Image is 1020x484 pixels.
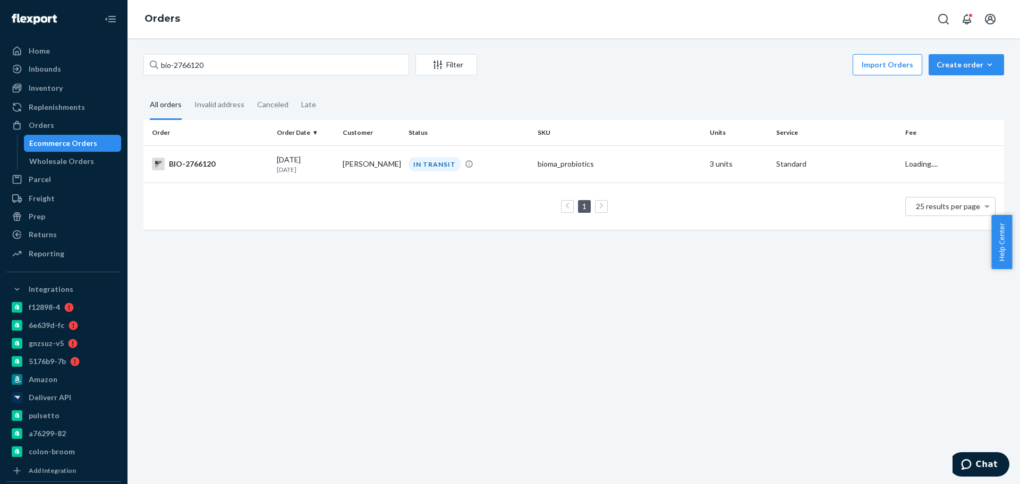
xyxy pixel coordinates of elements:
[6,335,121,352] a: gnzsuz-v5
[150,91,182,120] div: All orders
[6,42,121,59] a: Home
[533,120,705,145] th: SKU
[152,158,268,170] div: BIO-2766120
[29,229,57,240] div: Returns
[12,14,57,24] img: Flexport logo
[29,428,66,439] div: a76299-82
[143,120,273,145] th: Order
[538,159,701,169] div: bioma_probiotics
[6,407,121,424] a: pulsetto
[29,302,60,313] div: f12898-4
[705,145,771,183] td: 3 units
[24,153,122,170] a: Wholesale Orders
[273,120,338,145] th: Order Date
[980,8,1001,30] button: Open account menu
[953,452,1009,479] iframe: Opens a widget where you can chat to one of our agents
[580,202,589,211] a: Page 1 is your current page
[409,157,461,171] div: IN TRANSIT
[144,13,180,24] a: Orders
[100,8,121,30] button: Close Navigation
[136,4,189,34] ol: breadcrumbs
[415,54,477,75] button: Filter
[143,54,409,75] input: Search orders
[29,83,63,93] div: Inventory
[991,215,1012,269] button: Help Center
[29,156,94,167] div: Wholesale Orders
[6,281,121,298] button: Integrations
[937,59,996,70] div: Create order
[6,80,121,97] a: Inventory
[29,392,71,403] div: Deliverr API
[901,120,1004,145] th: Fee
[257,91,288,118] div: Canceled
[6,389,121,406] a: Deliverr API
[29,248,64,259] div: Reporting
[776,159,897,169] p: Standard
[404,120,533,145] th: Status
[29,193,55,204] div: Freight
[29,64,61,74] div: Inbounds
[6,99,121,116] a: Replenishments
[956,8,977,30] button: Open notifications
[933,8,954,30] button: Open Search Box
[29,211,45,222] div: Prep
[29,120,54,131] div: Orders
[705,120,771,145] th: Units
[6,226,121,243] a: Returns
[338,145,404,183] td: [PERSON_NAME]
[277,154,334,174] div: [DATE]
[29,374,57,385] div: Amazon
[29,410,59,421] div: pulsetto
[6,190,121,207] a: Freight
[29,466,76,475] div: Add Integration
[29,102,85,113] div: Replenishments
[29,138,97,149] div: Ecommerce Orders
[916,202,980,211] span: 25 results per page
[29,46,50,56] div: Home
[6,117,121,134] a: Orders
[29,174,51,185] div: Parcel
[6,60,121,77] a: Inbounds
[6,353,121,370] a: 5176b9-7b
[6,425,121,442] a: a76299-82
[24,135,122,152] a: Ecommerce Orders
[6,171,121,188] a: Parcel
[6,317,121,334] a: 6e639d-fc
[929,54,1004,75] button: Create order
[901,145,1004,183] td: Loading....
[343,128,400,137] div: Customer
[853,54,922,75] button: Import Orders
[29,338,64,349] div: gnzsuz-v5
[29,320,64,331] div: 6e639d-fc
[772,120,901,145] th: Service
[29,356,66,367] div: 5176b9-7b
[29,284,73,295] div: Integrations
[6,464,121,477] a: Add Integration
[194,91,244,118] div: Invalid address
[6,299,121,316] a: f12898-4
[6,245,121,262] a: Reporting
[29,446,75,457] div: colon-broom
[277,165,334,174] p: [DATE]
[301,91,316,118] div: Late
[6,371,121,388] a: Amazon
[416,59,477,70] div: Filter
[6,443,121,460] a: colon-broom
[6,208,121,225] a: Prep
